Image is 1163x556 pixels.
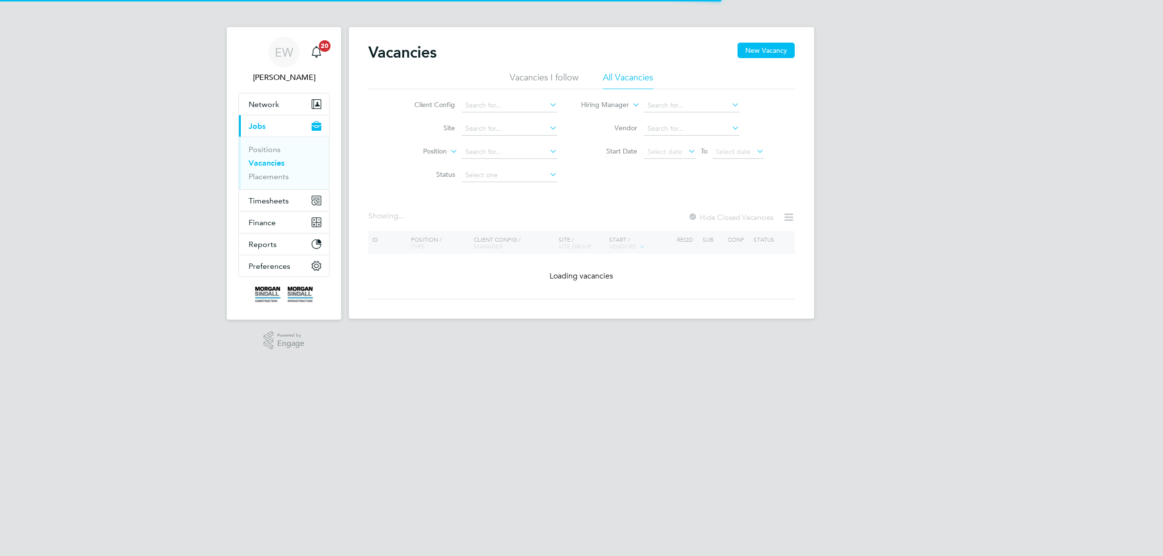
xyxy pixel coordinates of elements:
a: Go to home page [238,287,330,302]
input: Search for... [462,145,557,159]
span: Reports [249,240,277,249]
span: Powered by [277,331,304,340]
div: Showing [368,211,406,221]
a: EW[PERSON_NAME] [238,37,330,83]
button: Timesheets [239,190,329,211]
a: Powered byEngage [264,331,305,350]
label: Hide Closed Vacancies [688,213,773,222]
a: 20 [307,37,326,68]
button: Finance [239,212,329,233]
input: Search for... [644,99,739,112]
span: To [698,145,710,157]
span: Preferences [249,262,290,271]
nav: Main navigation [227,27,341,320]
button: Preferences [239,255,329,277]
h2: Vacancies [368,43,437,62]
button: Network [239,93,329,115]
input: Select one [462,169,557,182]
span: ... [398,211,404,221]
label: Status [399,170,455,179]
input: Search for... [462,99,557,112]
span: EW [275,46,293,59]
a: Vacancies [249,158,284,168]
span: Timesheets [249,196,289,205]
label: Client Config [399,100,455,109]
button: Reports [239,233,329,255]
span: Select date [716,147,751,156]
span: Select date [647,147,682,156]
a: Positions [249,145,281,154]
label: Hiring Manager [573,100,629,110]
a: Placements [249,172,289,181]
button: Jobs [239,115,329,137]
label: Vendor [581,124,637,132]
span: Jobs [249,122,266,131]
span: Finance [249,218,276,227]
label: Position [391,147,447,156]
img: morgansindall-logo-retina.png [255,287,313,302]
span: Engage [277,340,304,348]
li: All Vacancies [603,72,653,89]
li: Vacancies I follow [510,72,579,89]
span: 20 [319,40,330,52]
label: Site [399,124,455,132]
span: Network [249,100,279,109]
input: Search for... [644,122,739,136]
input: Search for... [462,122,557,136]
span: Emma Wells [238,72,330,83]
button: New Vacancy [738,43,795,58]
div: Jobs [239,137,329,189]
label: Start Date [581,147,637,155]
